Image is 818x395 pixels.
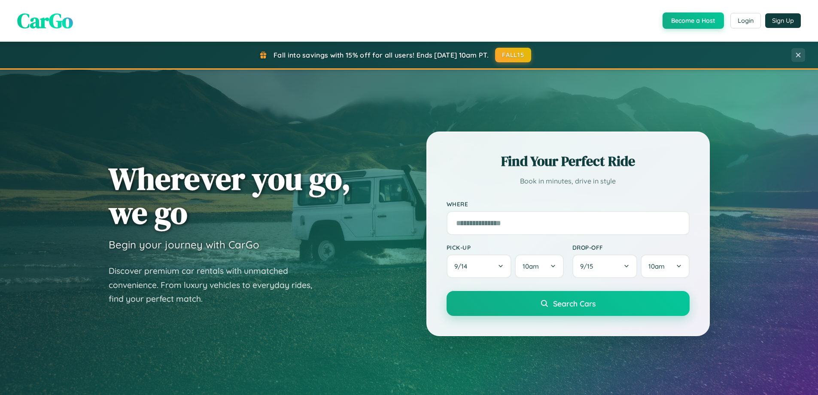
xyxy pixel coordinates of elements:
[553,299,596,308] span: Search Cars
[515,254,563,278] button: 10am
[447,200,690,208] label: Where
[447,152,690,171] h2: Find Your Perfect Ride
[580,262,597,270] span: 9 / 15
[454,262,471,270] span: 9 / 14
[274,51,489,59] span: Fall into savings with 15% off for all users! Ends [DATE] 10am PT.
[109,238,259,251] h3: Begin your journey with CarGo
[109,264,323,306] p: Discover premium car rentals with unmatched convenience. From luxury vehicles to everyday rides, ...
[730,13,761,28] button: Login
[109,162,351,230] h1: Wherever you go, we go
[572,254,638,278] button: 9/15
[765,13,801,28] button: Sign Up
[641,254,689,278] button: 10am
[447,244,564,251] label: Pick-up
[572,244,690,251] label: Drop-off
[447,175,690,187] p: Book in minutes, drive in style
[663,12,724,29] button: Become a Host
[17,6,73,35] span: CarGo
[495,48,531,62] button: FALL15
[447,254,512,278] button: 9/14
[523,262,539,270] span: 10am
[447,291,690,316] button: Search Cars
[648,262,665,270] span: 10am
